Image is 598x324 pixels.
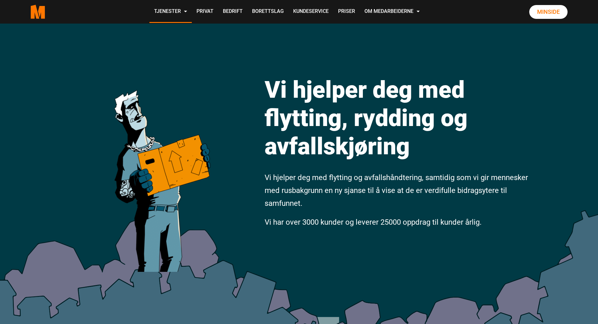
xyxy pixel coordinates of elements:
[265,75,530,160] h1: Vi hjelper deg med flytting, rydding og avfallskjøring
[218,1,247,23] a: Bedrift
[288,1,333,23] a: Kundeservice
[149,1,192,23] a: Tjenester
[529,5,568,19] a: Minside
[108,61,216,272] img: medarbeiderne man icon optimized
[247,1,288,23] a: Borettslag
[333,1,360,23] a: Priser
[192,1,218,23] a: Privat
[265,218,482,227] span: Vi har over 3000 kunder og leverer 25000 oppdrag til kunder årlig.
[265,173,528,208] span: Vi hjelper deg med flytting og avfallshåndtering, samtidig som vi gir mennesker med rusbakgrunn e...
[360,1,424,23] a: Om Medarbeiderne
